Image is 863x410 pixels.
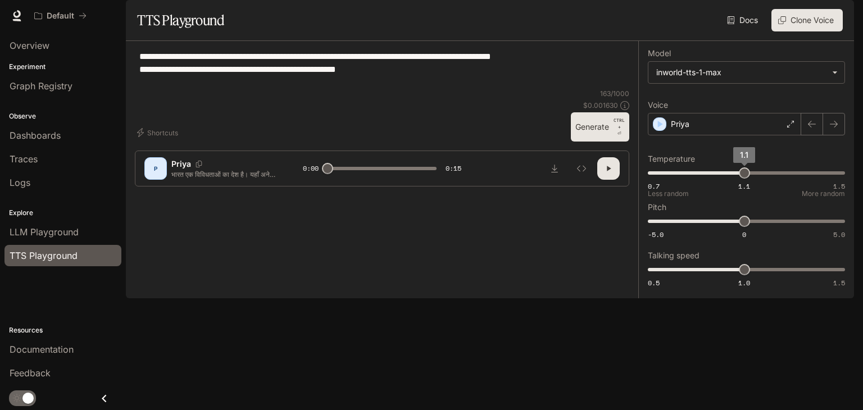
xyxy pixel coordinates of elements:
[738,181,750,191] span: 1.1
[571,112,629,142] button: GenerateCTRL +⏎
[648,49,671,57] p: Model
[656,67,826,78] div: inworld-tts-1-max
[740,150,748,160] span: 1.1
[446,163,461,174] span: 0:15
[648,181,660,191] span: 0.7
[614,117,625,130] p: CTRL +
[303,163,319,174] span: 0:00
[171,158,191,170] p: Priya
[802,190,845,197] p: More random
[135,124,183,142] button: Shortcuts
[47,11,74,21] p: Default
[648,203,666,211] p: Pitch
[29,4,92,27] button: All workspaces
[833,278,845,288] span: 1.5
[833,181,845,191] span: 1.5
[738,278,750,288] span: 1.0
[648,62,844,83] div: inworld-tts-1-max
[600,89,629,98] p: 163 / 1000
[648,252,700,259] p: Talking speed
[671,119,689,130] p: Priya
[648,155,695,163] p: Temperature
[648,190,689,197] p: Less random
[171,170,276,179] p: भारत एक विविधताओं का देश है। यहाँ अनेक भाषाएँ, संस्कृतियाँ और परंपराएँ मिलकर एक अद्भुत पहचान बनात...
[725,9,762,31] a: Docs
[614,117,625,137] p: ⏎
[648,101,668,109] p: Voice
[147,160,165,177] div: P
[583,101,618,110] p: $ 0.001630
[648,230,664,239] span: -5.0
[742,230,746,239] span: 0
[543,157,566,180] button: Download audio
[648,278,660,288] span: 0.5
[137,9,224,31] h1: TTS Playground
[833,230,845,239] span: 5.0
[191,161,207,167] button: Copy Voice ID
[771,9,843,31] button: Clone Voice
[570,157,593,180] button: Inspect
